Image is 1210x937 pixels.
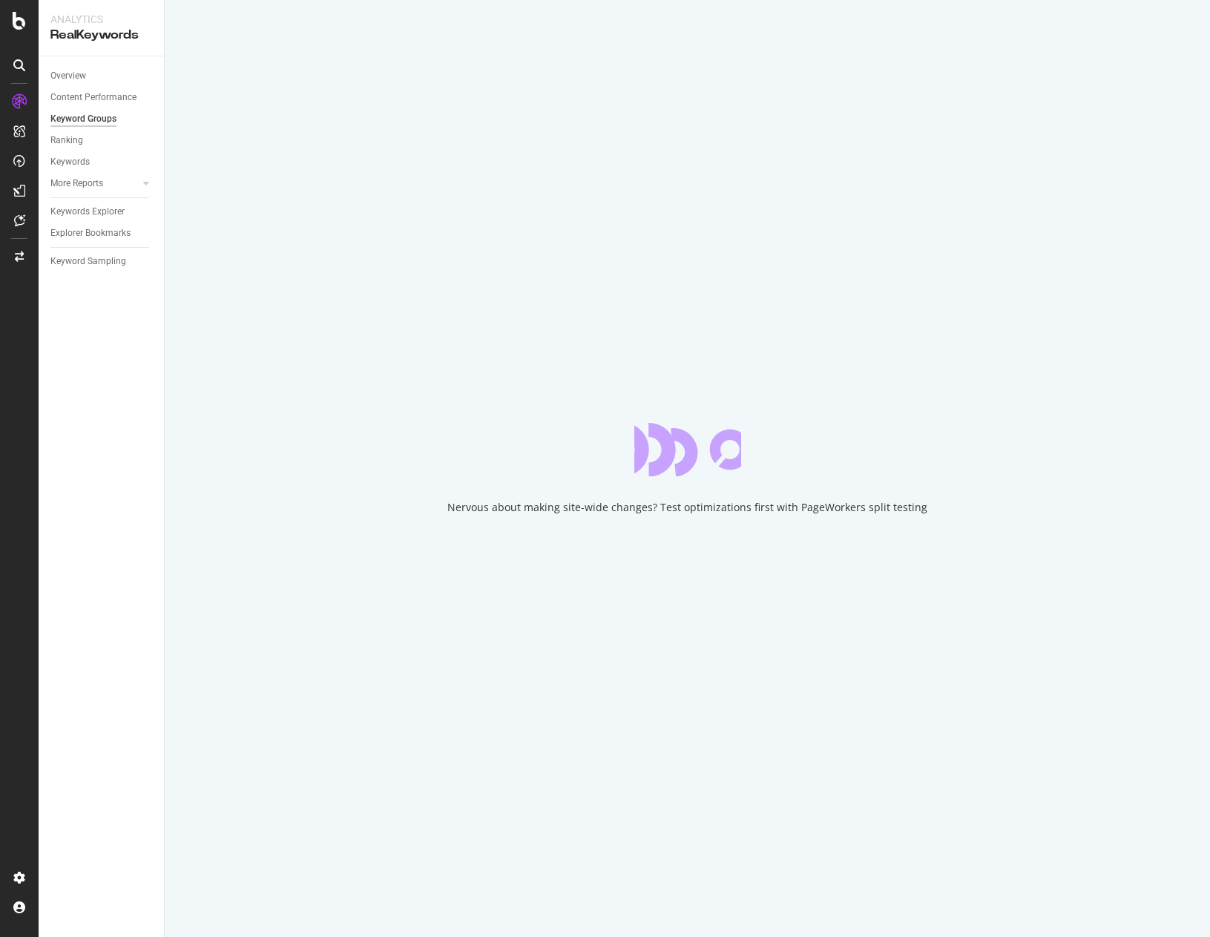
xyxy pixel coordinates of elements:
div: Explorer Bookmarks [50,226,131,241]
div: Ranking [50,133,83,148]
a: Overview [50,68,154,84]
a: Ranking [50,133,154,148]
a: Keyword Groups [50,111,154,127]
a: Keywords [50,154,154,170]
a: More Reports [50,176,139,191]
div: Content Performance [50,90,137,105]
a: Keyword Sampling [50,254,154,269]
div: Overview [50,68,86,84]
a: Content Performance [50,90,154,105]
div: More Reports [50,176,103,191]
a: Explorer Bookmarks [50,226,154,241]
div: animation [634,423,741,476]
div: RealKeywords [50,27,152,44]
div: Keyword Groups [50,111,116,127]
div: Keywords [50,154,90,170]
div: Nervous about making site-wide changes? Test optimizations first with PageWorkers split testing [447,500,927,515]
div: Analytics [50,12,152,27]
a: Keywords Explorer [50,204,154,220]
div: Keyword Sampling [50,254,126,269]
div: Keywords Explorer [50,204,125,220]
